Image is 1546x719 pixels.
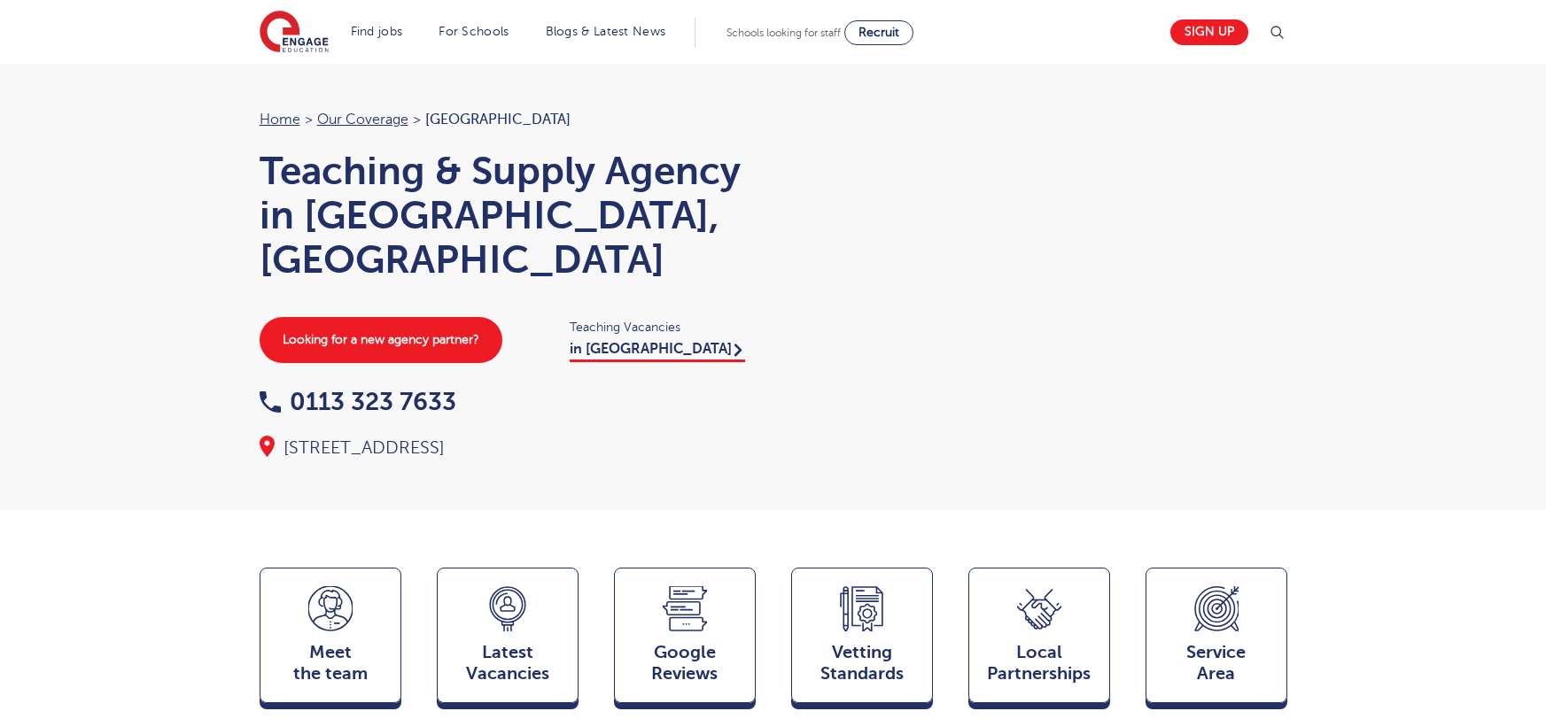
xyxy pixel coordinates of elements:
[570,341,745,362] a: in [GEOGRAPHIC_DATA]
[844,20,913,45] a: Recruit
[447,642,569,684] span: Latest Vacancies
[624,642,746,684] span: Google Reviews
[570,317,756,337] span: Teaching Vacancies
[260,108,756,131] nav: breadcrumb
[351,25,403,38] a: Find jobs
[260,388,456,415] a: 0113 323 7633
[413,112,421,128] span: >
[1146,568,1287,711] a: ServiceArea
[305,112,313,128] span: >
[260,112,300,128] a: Home
[726,27,841,39] span: Schools looking for staff
[614,568,756,711] a: GoogleReviews
[439,25,509,38] a: For Schools
[437,568,579,711] a: LatestVacancies
[1155,642,1278,684] span: Service Area
[1170,19,1248,45] a: Sign up
[317,112,408,128] a: Our coverage
[978,642,1100,684] span: Local Partnerships
[425,112,571,128] span: [GEOGRAPHIC_DATA]
[968,568,1110,711] a: Local Partnerships
[260,568,401,711] a: Meetthe team
[260,436,756,460] div: [STREET_ADDRESS]
[858,26,899,39] span: Recruit
[260,317,502,363] a: Looking for a new agency partner?
[260,11,329,55] img: Engage Education
[269,642,392,684] span: Meet the team
[260,149,756,282] h1: Teaching & Supply Agency in [GEOGRAPHIC_DATA], [GEOGRAPHIC_DATA]
[791,568,933,711] a: VettingStandards
[546,25,666,38] a: Blogs & Latest News
[801,642,923,684] span: Vetting Standards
